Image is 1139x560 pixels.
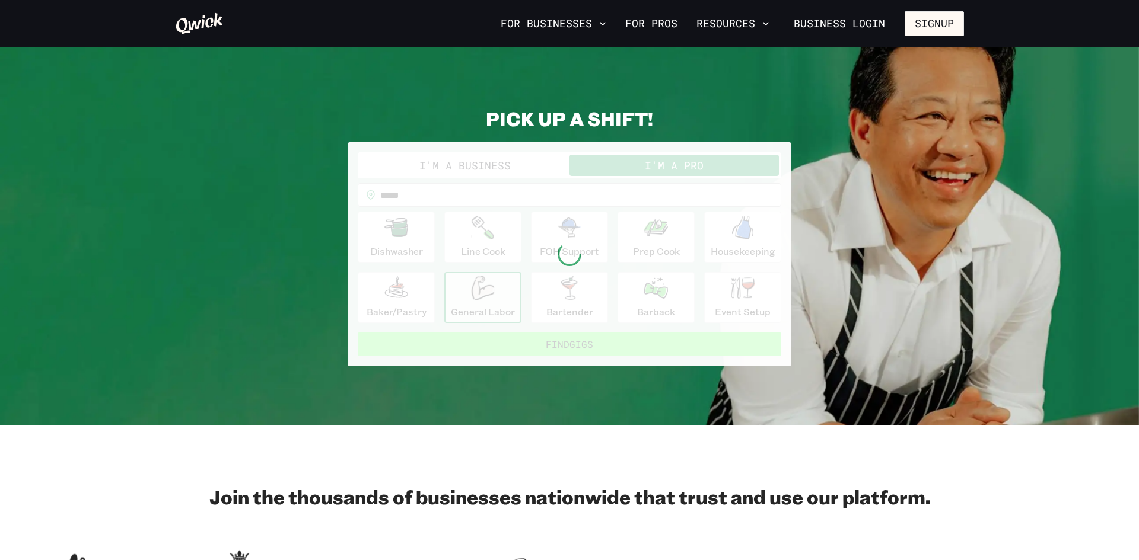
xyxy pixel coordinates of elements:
[496,14,611,34] button: For Businesses
[784,11,895,36] a: Business Login
[621,14,682,34] a: For Pros
[175,485,964,508] h2: Join the thousands of businesses nationwide that trust and use our platform.
[905,11,964,36] button: Signup
[348,107,791,130] h2: PICK UP A SHIFT!
[692,14,774,34] button: Resources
